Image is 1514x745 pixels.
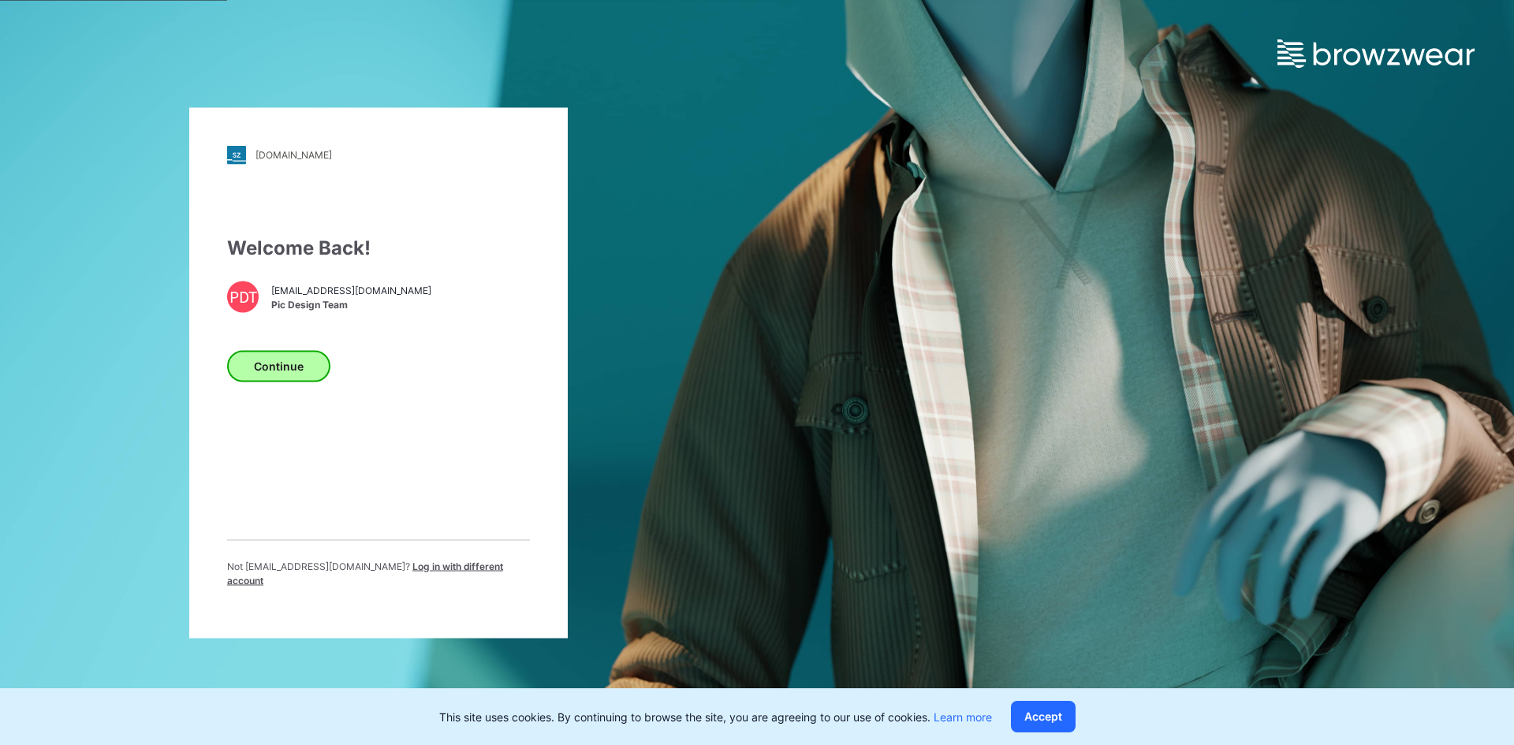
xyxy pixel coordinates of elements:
[1011,701,1076,732] button: Accept
[227,145,530,164] a: [DOMAIN_NAME]
[1277,39,1475,68] img: browzwear-logo.e42bd6dac1945053ebaf764b6aa21510.svg
[271,284,431,298] span: [EMAIL_ADDRESS][DOMAIN_NAME]
[255,149,332,161] div: [DOMAIN_NAME]
[227,233,530,262] div: Welcome Back!
[271,298,431,312] span: Pic Design Team
[227,350,330,382] button: Continue
[934,710,992,724] a: Learn more
[227,145,246,164] img: stylezone-logo.562084cfcfab977791bfbf7441f1a819.svg
[227,281,259,312] div: PDT
[227,559,530,587] p: Not [EMAIL_ADDRESS][DOMAIN_NAME] ?
[439,709,992,725] p: This site uses cookies. By continuing to browse the site, you are agreeing to our use of cookies.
